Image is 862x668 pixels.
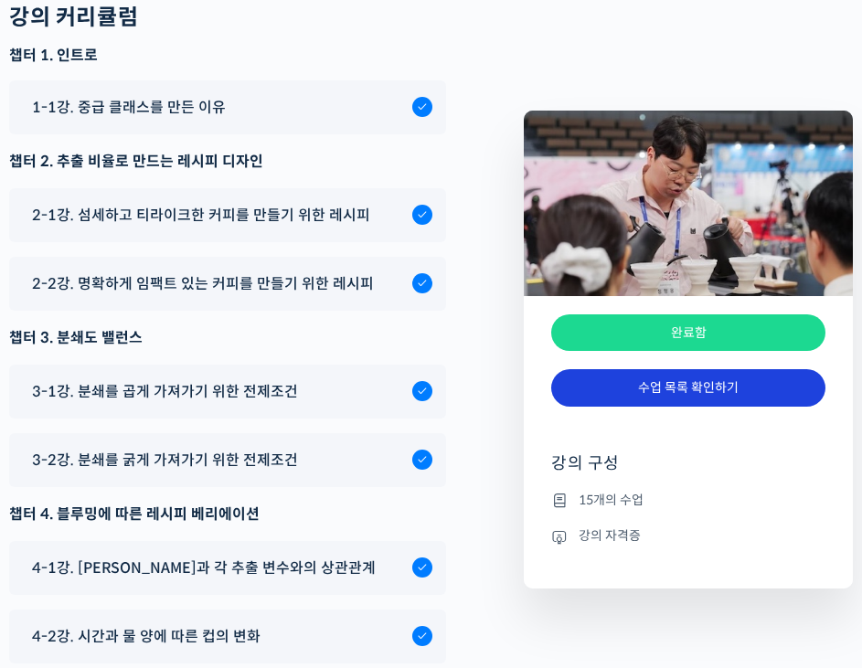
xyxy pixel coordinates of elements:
h2: 강의 커리큘럼 [9,5,138,31]
a: 1-1강. 중급 클래스를 만든 이유 [23,95,432,120]
span: 4-2강. 시간과 물 양에 따른 컵의 변화 [32,624,261,649]
li: 강의 자격증 [551,525,825,547]
a: 2-2강. 명확하게 임팩트 있는 커피를 만들기 위한 레시피 [23,271,432,296]
span: 1-1강. 중급 클래스를 만든 이유 [32,95,226,120]
div: 챕터 2. 추출 비율로 만드는 레시피 디자인 [9,149,446,174]
span: 대화 [167,545,189,559]
a: 홈 [5,516,121,562]
div: 완료함 [551,314,825,352]
span: 2-1강. 섬세하고 티라이크한 커피를 만들기 위한 레시피 [32,203,370,228]
h3: 챕터 1. 인트로 [9,46,446,66]
a: 설정 [236,516,351,562]
span: 설정 [282,544,304,558]
span: 3-1강. 분쇄를 곱게 가져가기 위한 전제조건 [32,379,298,404]
span: 홈 [58,544,69,558]
span: 3-2강. 분쇄를 굵게 가져가기 위한 전제조건 [32,448,298,472]
span: 2-2강. 명확하게 임팩트 있는 커피를 만들기 위한 레시피 [32,271,374,296]
a: 3-2강. 분쇄를 굵게 가져가기 위한 전제조건 [23,448,432,472]
a: 3-1강. 분쇄를 곱게 가져가기 위한 전제조건 [23,379,432,404]
span: 4-1강. [PERSON_NAME]과 각 추출 변수와의 상관관계 [32,556,376,580]
div: 챕터 4. 블루밍에 따른 레시피 베리에이션 [9,502,446,526]
a: 4-1강. [PERSON_NAME]과 각 추출 변수와의 상관관계 [23,556,432,580]
a: 대화 [121,516,236,562]
a: 2-1강. 섬세하고 티라이크한 커피를 만들기 위한 레시피 [23,203,432,228]
a: 4-2강. 시간과 물 양에 따른 컵의 변화 [23,624,432,649]
li: 15개의 수업 [551,489,825,511]
div: 챕터 3. 분쇄도 밸런스 [9,325,446,350]
a: 수업 목록 확인하기 [551,369,825,407]
h4: 강의 구성 [551,452,825,489]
